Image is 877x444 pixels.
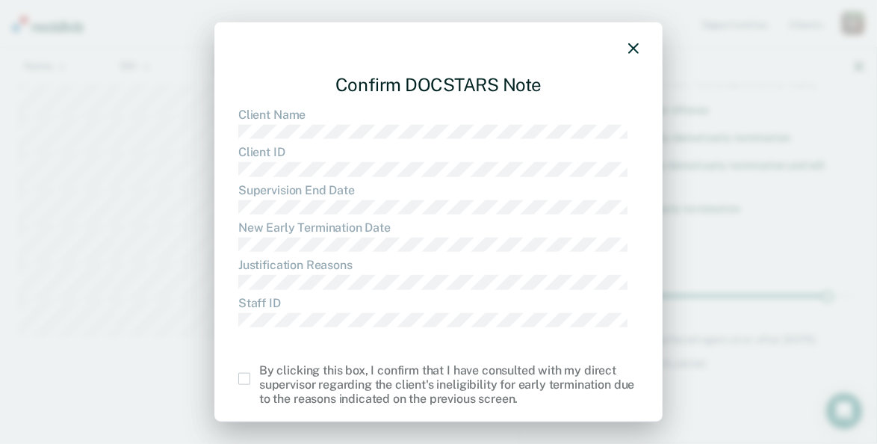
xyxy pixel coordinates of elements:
div: Confirm DOCSTARS Note [238,62,639,108]
dt: Client ID [238,145,639,159]
dt: Justification Reasons [238,258,639,272]
dt: Supervision End Date [238,182,639,197]
div: By clicking this box, I confirm that I have consulted with my direct supervisor regarding the cli... [259,363,639,407]
dt: New Early Termination Date [238,221,639,235]
dt: Staff ID [238,295,639,309]
dt: Client Name [238,108,639,122]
